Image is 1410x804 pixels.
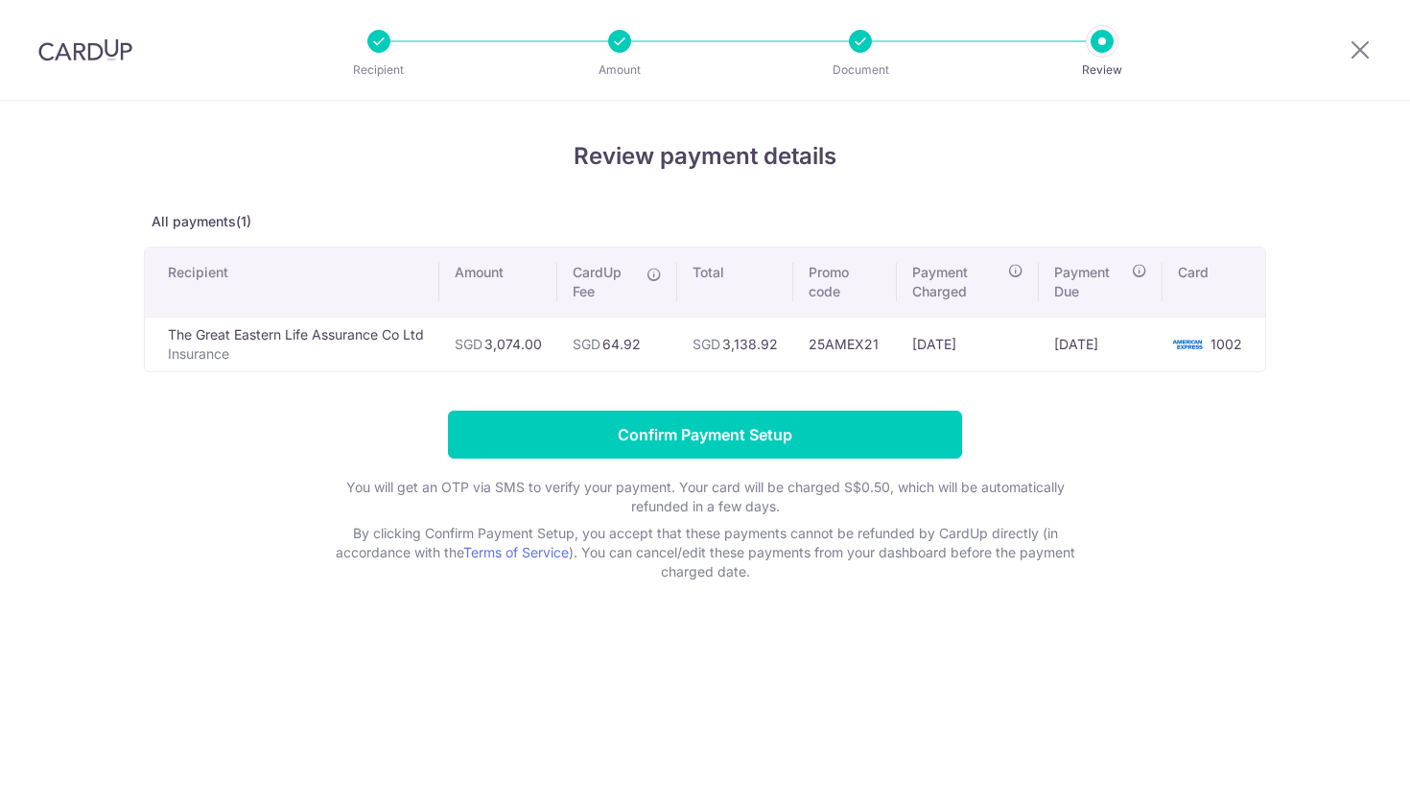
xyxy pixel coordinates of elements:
[573,336,600,352] span: SGD
[308,60,450,80] p: Recipient
[1168,333,1207,356] img: <span class="translation_missing" title="translation missing: en.account_steps.new_confirm_form.b...
[321,524,1089,581] p: By clicking Confirm Payment Setup, you accept that these payments cannot be refunded by CardUp di...
[455,336,482,352] span: SGD
[463,544,569,560] a: Terms of Service
[912,263,1001,301] span: Payment Charged
[1054,263,1126,301] span: Payment Due
[793,317,897,371] td: 25AMEX21
[549,60,691,80] p: Amount
[439,317,557,371] td: 3,074.00
[897,317,1038,371] td: [DATE]
[573,263,637,301] span: CardUp Fee
[439,248,557,317] th: Amount
[793,248,897,317] th: Promo code
[677,248,793,317] th: Total
[693,336,720,352] span: SGD
[145,317,439,371] td: The Great Eastern Life Assurance Co Ltd
[789,60,931,80] p: Document
[1163,248,1265,317] th: Card
[448,411,962,459] input: Confirm Payment Setup
[677,317,793,371] td: 3,138.92
[168,344,424,364] p: Insurance
[144,139,1266,174] h4: Review payment details
[1031,60,1173,80] p: Review
[38,38,132,61] img: CardUp
[321,478,1089,516] p: You will get an OTP via SMS to verify your payment. Your card will be charged S$0.50, which will ...
[145,248,439,317] th: Recipient
[557,317,677,371] td: 64.92
[1210,336,1242,352] span: 1002
[1039,317,1163,371] td: [DATE]
[144,212,1266,231] p: All payments(1)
